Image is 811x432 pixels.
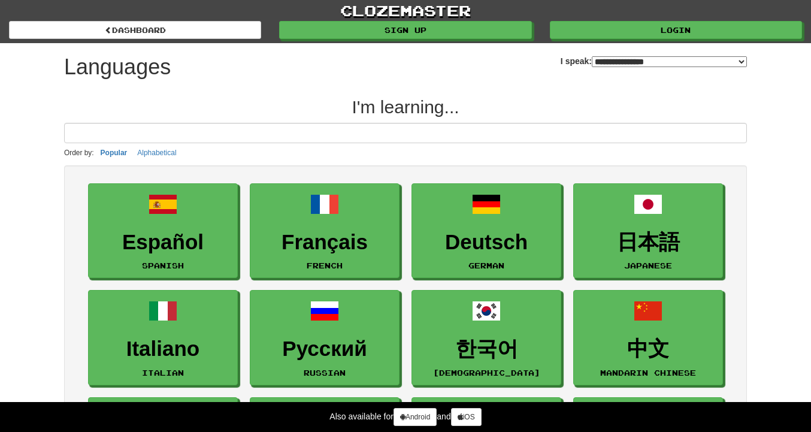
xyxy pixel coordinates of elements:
[580,337,716,361] h3: 中文
[600,368,696,377] small: Mandarin Chinese
[418,337,555,361] h3: 한국어
[307,261,343,270] small: French
[64,55,171,79] h1: Languages
[573,290,723,385] a: 中文Mandarin Chinese
[250,290,400,385] a: РусскийRussian
[88,183,238,279] a: EspañolSpanish
[468,261,504,270] small: German
[550,21,802,39] a: Login
[433,368,540,377] small: [DEMOGRAPHIC_DATA]
[561,55,747,67] label: I speak:
[411,183,561,279] a: DeutschGerman
[97,146,131,159] button: Popular
[88,290,238,385] a: ItalianoItalian
[142,261,184,270] small: Spanish
[256,337,393,361] h3: Русский
[451,408,482,426] a: iOS
[134,146,180,159] button: Alphabetical
[95,231,231,254] h3: Español
[9,21,261,39] a: dashboard
[250,183,400,279] a: FrançaisFrench
[95,337,231,361] h3: Italiano
[394,408,437,426] a: Android
[418,231,555,254] h3: Deutsch
[64,149,94,157] small: Order by:
[64,97,747,117] h2: I'm learning...
[580,231,716,254] h3: 日本語
[279,21,531,39] a: Sign up
[304,368,346,377] small: Russian
[142,368,184,377] small: Italian
[411,290,561,385] a: 한국어[DEMOGRAPHIC_DATA]
[573,183,723,279] a: 日本語Japanese
[592,56,747,67] select: I speak:
[256,231,393,254] h3: Français
[624,261,672,270] small: Japanese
